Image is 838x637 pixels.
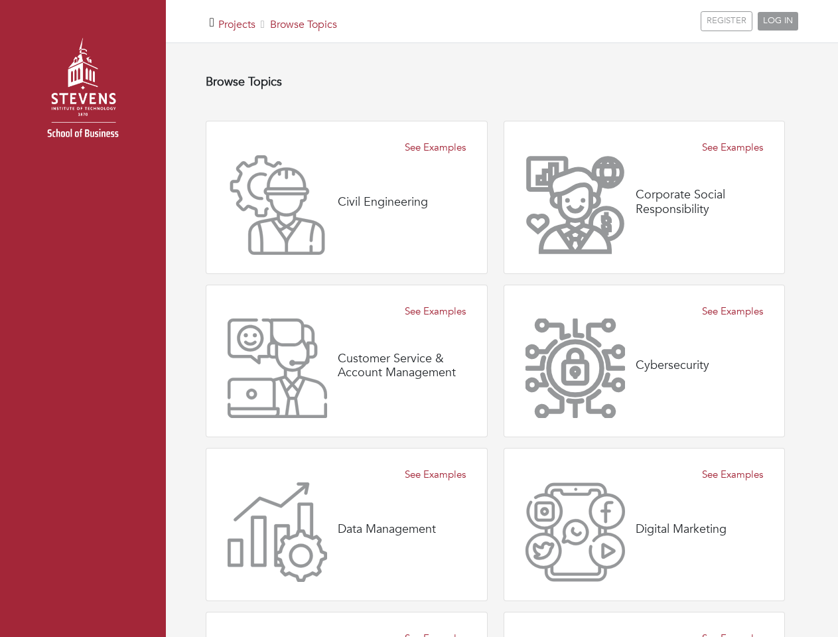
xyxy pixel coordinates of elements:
[338,352,466,380] h4: Customer Service & Account Management
[338,522,436,537] h4: Data Management
[701,11,752,31] a: REGISTER
[405,140,466,155] a: See Examples
[758,12,798,31] a: LOG IN
[636,188,764,216] h4: Corporate Social Responsibility
[636,522,727,537] h4: Digital Marketing
[636,358,709,373] h4: Cybersecurity
[405,467,466,482] a: See Examples
[702,140,763,155] a: See Examples
[702,304,763,319] a: See Examples
[338,195,428,210] h4: Civil Engineering
[218,17,255,32] a: Projects
[270,17,337,32] a: Browse Topics
[13,23,153,163] img: stevens_logo.png
[405,304,466,319] a: See Examples
[206,75,785,90] h4: Browse Topics
[702,467,763,482] a: See Examples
